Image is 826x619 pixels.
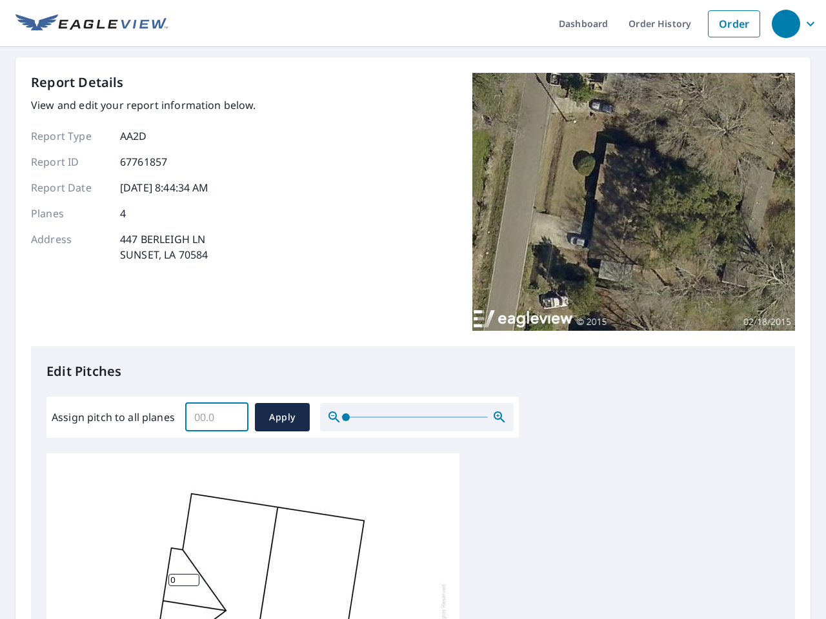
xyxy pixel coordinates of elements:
input: 00.0 [185,399,248,435]
img: EV Logo [15,14,168,34]
button: Apply [255,403,310,431]
p: Planes [31,206,108,221]
label: Assign pitch to all planes [52,409,175,425]
p: AA2D [120,128,147,144]
p: Edit Pitches [46,362,780,381]
p: Address [31,231,108,262]
p: Report Details [31,73,124,92]
p: Report Type [31,128,108,144]
p: Report ID [31,154,108,170]
p: View and edit your report information below. [31,97,256,113]
img: Top image [472,73,795,331]
p: 447 BERLEIGH LN SUNSET, LA 70584 [120,231,208,262]
p: 67761857 [120,154,167,170]
p: 4 [120,206,126,221]
span: Apply [265,409,299,426]
a: Order [708,10,760,37]
p: Report Date [31,180,108,195]
p: [DATE] 8:44:34 AM [120,180,209,195]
